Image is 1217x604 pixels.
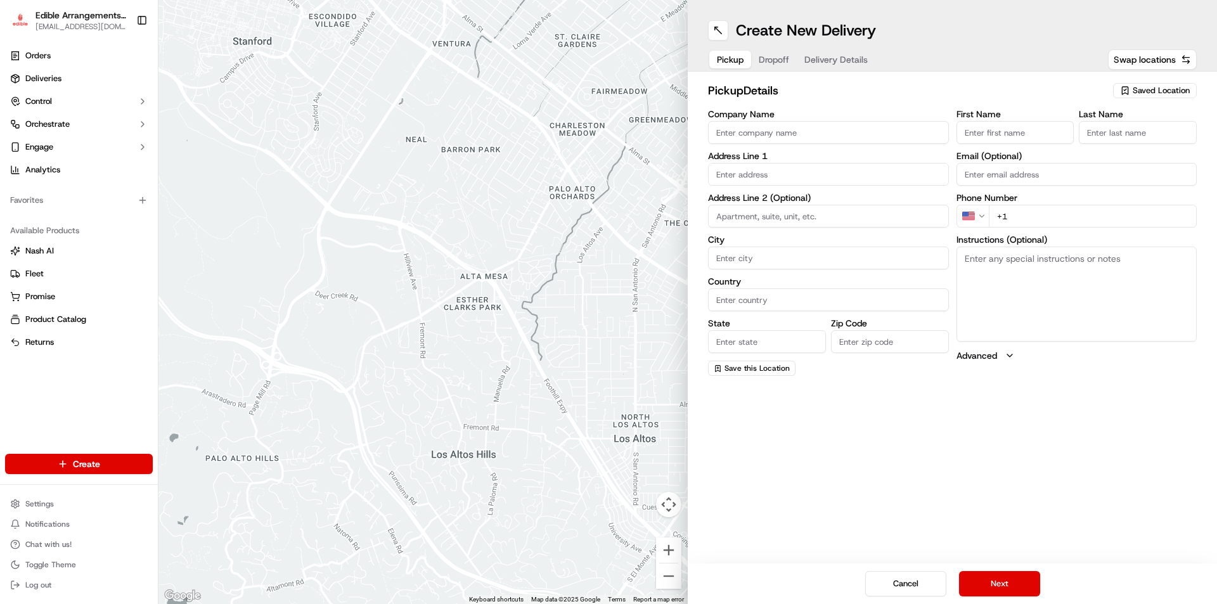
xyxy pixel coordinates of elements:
label: Company Name [708,110,949,119]
div: We're available if you need us! [43,134,160,144]
a: Terms (opens in new tab) [608,596,626,603]
span: Swap locations [1114,53,1176,66]
input: Apartment, suite, unit, etc. [708,205,949,228]
label: Last Name [1079,110,1197,119]
input: Got a question? Start typing here... [33,82,228,95]
a: Report a map error [633,596,684,603]
img: Edible Arrangements - Fort Walton Beach, FL [10,11,30,30]
button: Start new chat [216,125,231,140]
h1: Create New Delivery [736,20,876,41]
p: Welcome 👋 [13,51,231,71]
span: Promise [25,291,55,302]
button: Fleet [5,264,153,284]
span: Control [25,96,52,107]
button: Next [959,571,1040,596]
span: Analytics [25,164,60,176]
img: Google [162,588,203,604]
span: Nash AI [25,245,54,257]
span: Fleet [25,268,44,280]
span: Map data ©2025 Google [531,596,600,603]
button: Orchestrate [5,114,153,134]
button: [EMAIL_ADDRESS][DOMAIN_NAME] [35,22,126,32]
button: Save this Location [708,361,795,376]
button: Returns [5,332,153,352]
label: Address Line 1 [708,151,949,160]
span: Deliveries [25,73,61,84]
input: Enter zip code [831,330,949,353]
span: Dropoff [759,53,789,66]
label: Phone Number [956,193,1197,202]
span: Pickup [717,53,744,66]
button: Zoom in [656,537,681,563]
button: Advanced [956,349,1197,362]
button: Control [5,91,153,112]
a: Orders [5,46,153,66]
label: State [708,319,826,328]
img: Nash [13,13,38,38]
button: Zoom out [656,563,681,589]
span: Product Catalog [25,314,86,325]
label: First Name [956,110,1074,119]
span: Knowledge Base [25,184,97,196]
h2: pickup Details [708,82,1105,100]
label: Email (Optional) [956,151,1197,160]
span: Pylon [126,215,153,224]
span: Toggle Theme [25,560,76,570]
button: Keyboard shortcuts [469,595,524,604]
input: Enter email address [956,163,1197,186]
div: 📗 [13,185,23,195]
button: Chat with us! [5,536,153,553]
button: Saved Location [1113,82,1197,100]
input: Enter phone number [989,205,1197,228]
span: API Documentation [120,184,203,196]
a: Analytics [5,160,153,180]
button: Swap locations [1108,49,1197,70]
div: 💻 [107,185,117,195]
button: Map camera controls [656,492,681,517]
span: Log out [25,580,51,590]
button: Log out [5,576,153,594]
label: City [708,235,949,244]
div: Start new chat [43,121,208,134]
button: Edible Arrangements - Fort Walton Beach, FLEdible Arrangements - [GEOGRAPHIC_DATA][PERSON_NAME], ... [5,5,131,35]
span: Engage [25,141,53,153]
button: Notifications [5,515,153,533]
button: Edible Arrangements - [GEOGRAPHIC_DATA][PERSON_NAME], [GEOGRAPHIC_DATA] [35,9,126,22]
label: Zip Code [831,319,949,328]
span: Notifications [25,519,70,529]
span: Create [73,458,100,470]
span: Returns [25,337,54,348]
button: Create [5,454,153,474]
input: Enter company name [708,121,949,144]
a: Nash AI [10,245,148,257]
span: Delivery Details [804,53,868,66]
button: Nash AI [5,241,153,261]
label: Address Line 2 (Optional) [708,193,949,202]
input: Enter first name [956,121,1074,144]
span: Saved Location [1133,85,1190,96]
button: Promise [5,286,153,307]
a: Fleet [10,268,148,280]
button: Settings [5,495,153,513]
input: Enter address [708,163,949,186]
a: Open this area in Google Maps (opens a new window) [162,588,203,604]
div: Available Products [5,221,153,241]
a: Returns [10,337,148,348]
a: Product Catalog [10,314,148,325]
button: Product Catalog [5,309,153,330]
span: Chat with us! [25,539,72,549]
label: Instructions (Optional) [956,235,1197,244]
label: Advanced [956,349,997,362]
input: Enter country [708,288,949,311]
input: Enter city [708,247,949,269]
span: Orders [25,50,51,61]
button: Cancel [865,571,946,596]
a: Deliveries [5,68,153,89]
a: Promise [10,291,148,302]
a: Powered byPylon [89,214,153,224]
input: Enter state [708,330,826,353]
a: 📗Knowledge Base [8,179,102,202]
div: Favorites [5,190,153,210]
